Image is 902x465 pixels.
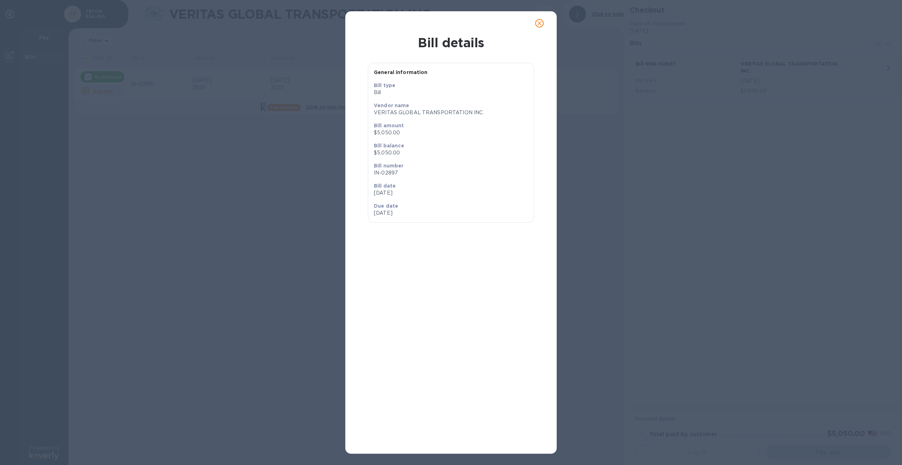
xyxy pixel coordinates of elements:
b: Bill type [374,82,395,88]
b: Bill number [374,163,404,169]
p: [DATE] [374,189,528,197]
b: Bill date [374,183,396,189]
h1: Bill details [351,35,551,50]
p: $5,050.00 [374,149,528,157]
p: IN-02897 [374,169,528,177]
p: Bill [374,89,528,96]
b: General information [374,69,428,75]
b: Due date [374,203,398,209]
button: close [531,15,548,32]
p: [DATE] [374,209,448,217]
b: Bill amount [374,123,404,128]
p: $5,050.00 [374,129,528,136]
b: Vendor name [374,103,409,108]
p: VERITAS GLOBAL TRANSPORTATION INC. [374,109,528,116]
b: Bill balance [374,143,404,148]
